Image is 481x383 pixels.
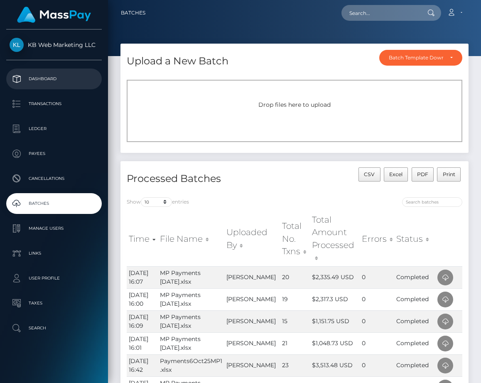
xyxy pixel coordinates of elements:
p: Batches [10,197,98,210]
td: [PERSON_NAME] [224,310,280,332]
td: $2,317.3 USD [310,288,359,310]
td: 0 [360,310,395,332]
a: Transactions [6,93,102,114]
td: MP Payments [DATE].xlsx [158,310,224,332]
button: PDF [412,167,434,182]
td: Payments6Oct25MP1.xlsx [158,354,224,376]
td: [PERSON_NAME] [224,332,280,354]
p: Links [10,247,98,260]
td: Completed [394,332,435,354]
img: KB Web Marketing LLC [10,38,24,52]
button: Print [437,167,461,182]
p: Payees [10,147,98,160]
button: Batch Template Download [379,50,462,66]
td: $1,151.75 USD [310,310,359,332]
td: [PERSON_NAME] [224,266,280,288]
th: Errors: activate to sort column ascending [360,211,395,266]
td: 21 [280,332,310,354]
td: MP Payments [DATE].xlsx [158,332,224,354]
p: Cancellations [10,172,98,185]
span: Excel [389,171,402,177]
td: [DATE] 16:42 [127,354,158,376]
a: Batches [121,4,145,22]
td: Completed [394,310,435,332]
a: Search [6,318,102,339]
td: Completed [394,266,435,288]
a: Ledger [6,118,102,139]
button: Excel [384,167,408,182]
th: Status: activate to sort column ascending [394,211,435,266]
p: Manage Users [10,222,98,235]
td: Completed [394,288,435,310]
td: $2,335.49 USD [310,266,359,288]
td: MP Payments [DATE].xlsx [158,288,224,310]
a: Taxes [6,293,102,314]
td: MP Payments [DATE].xlsx [158,266,224,288]
td: [PERSON_NAME] [224,288,280,310]
input: Search batches [402,197,462,207]
a: Batches [6,193,102,214]
th: Total Amount Processed: activate to sort column ascending [310,211,359,266]
td: [DATE] 16:01 [127,332,158,354]
td: [DATE] 16:07 [127,266,158,288]
button: CSV [358,167,380,182]
h4: Processed Batches [127,172,288,186]
span: KB Web Marketing LLC [6,41,102,49]
td: [DATE] 16:00 [127,288,158,310]
a: Links [6,243,102,264]
td: $1,048.73 USD [310,332,359,354]
img: MassPay Logo [17,7,91,23]
td: 0 [360,332,395,354]
p: Search [10,322,98,334]
td: 20 [280,266,310,288]
th: Total No. Txns: activate to sort column ascending [280,211,310,266]
span: PDF [417,171,428,177]
span: Print [443,171,455,177]
td: [PERSON_NAME] [224,354,280,376]
a: Payees [6,143,102,164]
p: Ledger [10,123,98,135]
p: Taxes [10,297,98,309]
td: $3,513.48 USD [310,354,359,376]
td: 19 [280,288,310,310]
p: Dashboard [10,73,98,85]
input: Search... [341,5,420,21]
td: 15 [280,310,310,332]
span: CSV [364,171,375,177]
div: Batch Template Download [389,54,443,61]
td: Completed [394,354,435,376]
span: Drop files here to upload [258,101,331,108]
a: User Profile [6,268,102,289]
a: Manage Users [6,218,102,239]
th: Uploaded By: activate to sort column ascending [224,211,280,266]
td: 23 [280,354,310,376]
a: Dashboard [6,69,102,89]
th: Time: activate to sort column ascending [127,211,158,266]
td: 0 [360,354,395,376]
p: Transactions [10,98,98,110]
select: Showentries [141,197,172,207]
td: 0 [360,266,395,288]
th: File Name: activate to sort column ascending [158,211,224,266]
td: 0 [360,288,395,310]
h4: Upload a New Batch [127,54,228,69]
label: Show entries [127,197,189,207]
p: User Profile [10,272,98,285]
td: [DATE] 16:09 [127,310,158,332]
a: Cancellations [6,168,102,189]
